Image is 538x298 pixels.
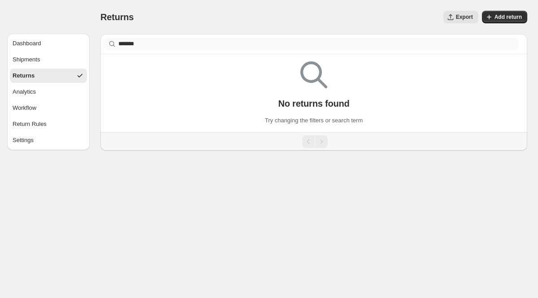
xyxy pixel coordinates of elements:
p: No returns found [278,98,349,109]
span: Add return [495,13,522,21]
span: Returns [100,12,134,22]
img: Empty search results [300,61,327,88]
button: Workflow [10,101,87,115]
span: Settings [13,136,34,145]
button: Return Rules [10,117,87,131]
span: Dashboard [13,39,41,48]
button: Shipments [10,52,87,67]
span: Shipments [13,55,40,64]
button: Analytics [10,85,87,99]
p: Try changing the filters or search term [265,116,363,125]
button: Add return [482,11,527,23]
button: Export [443,11,478,23]
span: Export [456,13,473,21]
nav: Pagination [100,132,527,151]
button: Dashboard [10,36,87,51]
button: Returns [10,69,87,83]
span: Returns [13,71,35,80]
span: Return Rules [13,120,47,129]
span: Analytics [13,87,36,96]
button: Settings [10,133,87,147]
span: Workflow [13,104,36,112]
